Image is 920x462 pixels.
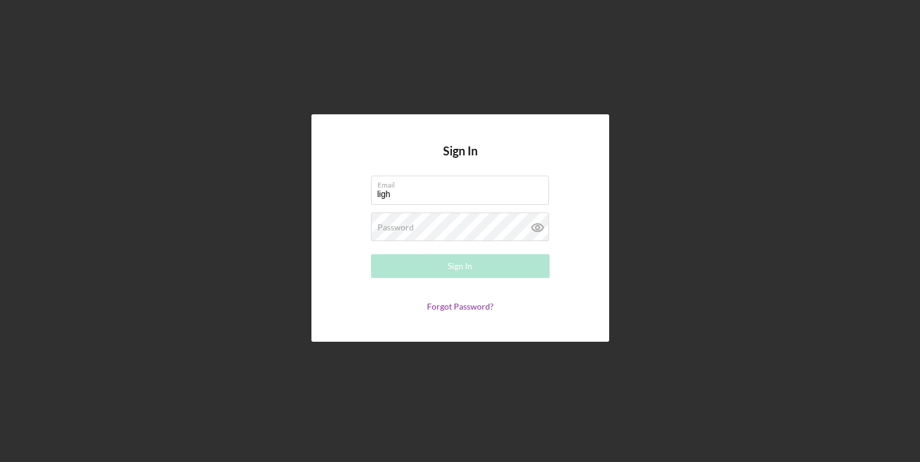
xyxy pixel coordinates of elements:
[371,254,550,278] button: Sign In
[378,223,414,232] label: Password
[378,176,549,189] label: Email
[427,301,494,311] a: Forgot Password?
[448,254,472,278] div: Sign In
[443,144,478,176] h4: Sign In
